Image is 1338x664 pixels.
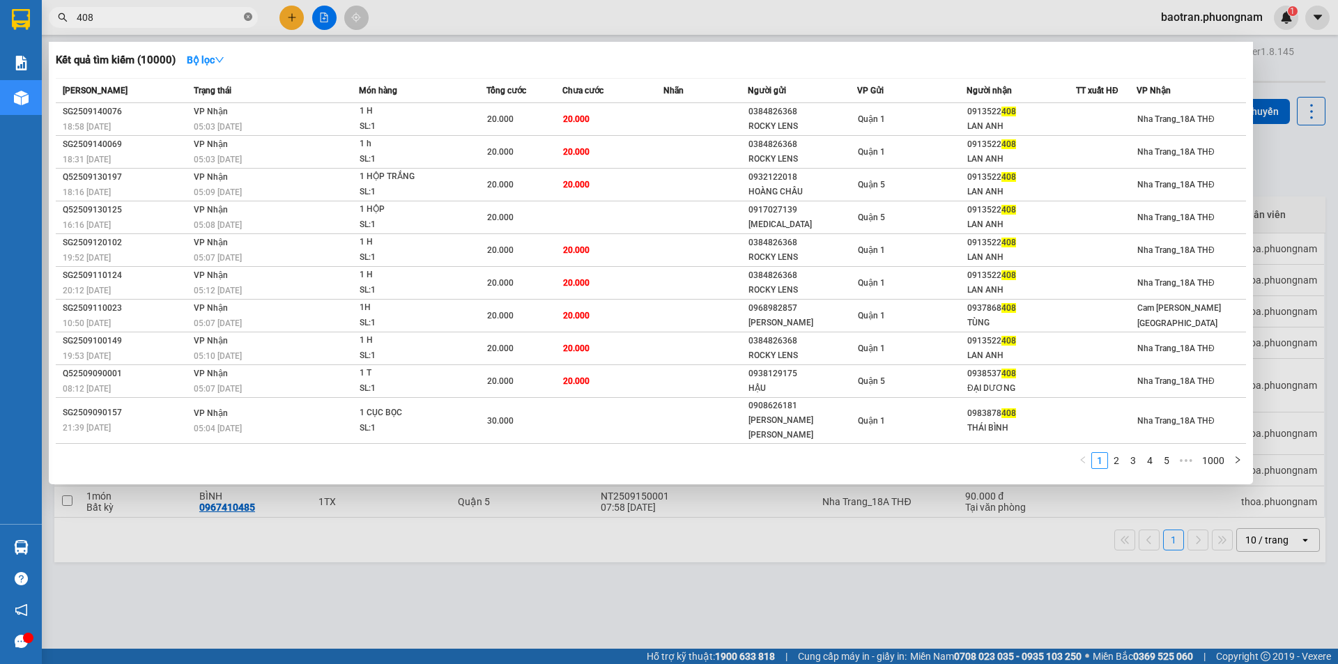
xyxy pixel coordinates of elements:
span: 18:16 [DATE] [63,187,111,197]
span: Người nhận [967,86,1012,95]
span: Quận 1 [858,245,885,255]
span: 16:16 [DATE] [63,220,111,230]
span: VP Gửi [857,86,884,95]
span: Quận 1 [858,278,885,288]
div: 0932122018 [748,170,856,185]
img: solution-icon [14,56,29,70]
div: 1 HỘP TRẮNG [360,169,464,185]
span: VP Nhận [194,205,228,215]
div: SL: 1 [360,283,464,298]
li: Previous Page [1075,452,1091,469]
span: 408 [1001,238,1016,247]
div: SG2509140069 [63,137,190,152]
div: 0983878 [967,406,1075,421]
img: logo-vxr [12,9,30,30]
div: SG2509140076 [63,105,190,119]
div: SL: 1 [360,185,464,200]
span: 408 [1001,205,1016,215]
span: 20.000 [487,213,514,222]
div: SG2509110023 [63,301,190,316]
span: 20:12 [DATE] [63,286,111,295]
span: right [1233,456,1242,464]
span: VP Nhận [194,238,228,247]
a: 3 [1125,453,1141,468]
div: 1 H [360,333,464,348]
div: 0913522 [967,236,1075,250]
span: 20.000 [487,311,514,321]
div: 1 HỘP [360,202,464,217]
div: [PERSON_NAME] [PERSON_NAME] [748,413,856,442]
span: 20.000 [487,245,514,255]
div: SG2509110124 [63,268,190,283]
span: Tổng cước [486,86,526,95]
div: SL: 1 [360,421,464,436]
span: 19:53 [DATE] [63,351,111,361]
span: Nha Trang_18A THĐ [1137,376,1215,386]
span: VP Nhận [194,270,228,280]
button: Bộ lọcdown [176,49,236,71]
span: 20.000 [563,245,590,255]
div: 0384826368 [748,236,856,250]
span: close-circle [244,11,252,24]
span: 05:03 [DATE] [194,122,242,132]
div: 0913522 [967,334,1075,348]
span: VP Nhận [194,139,228,149]
span: Quận 1 [858,311,885,321]
div: 0938129175 [748,366,856,381]
span: 30.000 [487,416,514,426]
span: Quận 5 [858,213,885,222]
span: 20.000 [563,311,590,321]
span: Nha Trang_18A THĐ [1137,278,1215,288]
div: 1 h [360,137,464,152]
li: 1000 [1197,452,1229,469]
div: SL: 1 [360,348,464,364]
span: 21:39 [DATE] [63,423,111,433]
span: 408 [1001,303,1016,313]
span: 05:10 [DATE] [194,351,242,361]
span: 20.000 [563,278,590,288]
span: VP Nhận [194,172,228,182]
span: 18:31 [DATE] [63,155,111,164]
span: 408 [1001,107,1016,116]
span: 20.000 [487,376,514,386]
span: Nha Trang_18A THĐ [1137,245,1215,255]
div: SL: 1 [360,250,464,265]
li: 5 [1158,452,1175,469]
span: 19:52 [DATE] [63,253,111,263]
span: Nha Trang_18A THĐ [1137,343,1215,353]
span: Cam [PERSON_NAME][GEOGRAPHIC_DATA] [1137,303,1221,328]
a: 2 [1109,453,1124,468]
div: 0913522 [967,268,1075,283]
div: 0384826368 [748,268,856,283]
div: 0937868 [967,301,1075,316]
span: 408 [1001,139,1016,149]
span: 20.000 [563,376,590,386]
span: VP Nhận [1137,86,1171,95]
span: 408 [1001,369,1016,378]
span: 20.000 [487,114,514,124]
span: 20.000 [563,147,590,157]
span: search [58,13,68,22]
div: LAN ANH [967,250,1075,265]
div: 0913522 [967,203,1075,217]
span: Quận 5 [858,376,885,386]
span: Nha Trang_18A THĐ [1137,147,1215,157]
span: 05:08 [DATE] [194,220,242,230]
div: 1 H [360,235,464,250]
div: ĐẠI DƯƠNG [967,381,1075,396]
li: 2 [1108,452,1125,469]
div: 0968982857 [748,301,856,316]
span: 05:07 [DATE] [194,253,242,263]
span: left [1079,456,1087,464]
span: Quận 1 [858,416,885,426]
span: VP Nhận [194,408,228,418]
li: Next Page [1229,452,1246,469]
span: 05:12 [DATE] [194,286,242,295]
a: 4 [1142,453,1158,468]
div: 1 T [360,366,464,381]
span: Quận 1 [858,147,885,157]
span: close-circle [244,13,252,21]
span: 10:50 [DATE] [63,318,111,328]
div: 0913522 [967,170,1075,185]
span: 20.000 [563,343,590,353]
